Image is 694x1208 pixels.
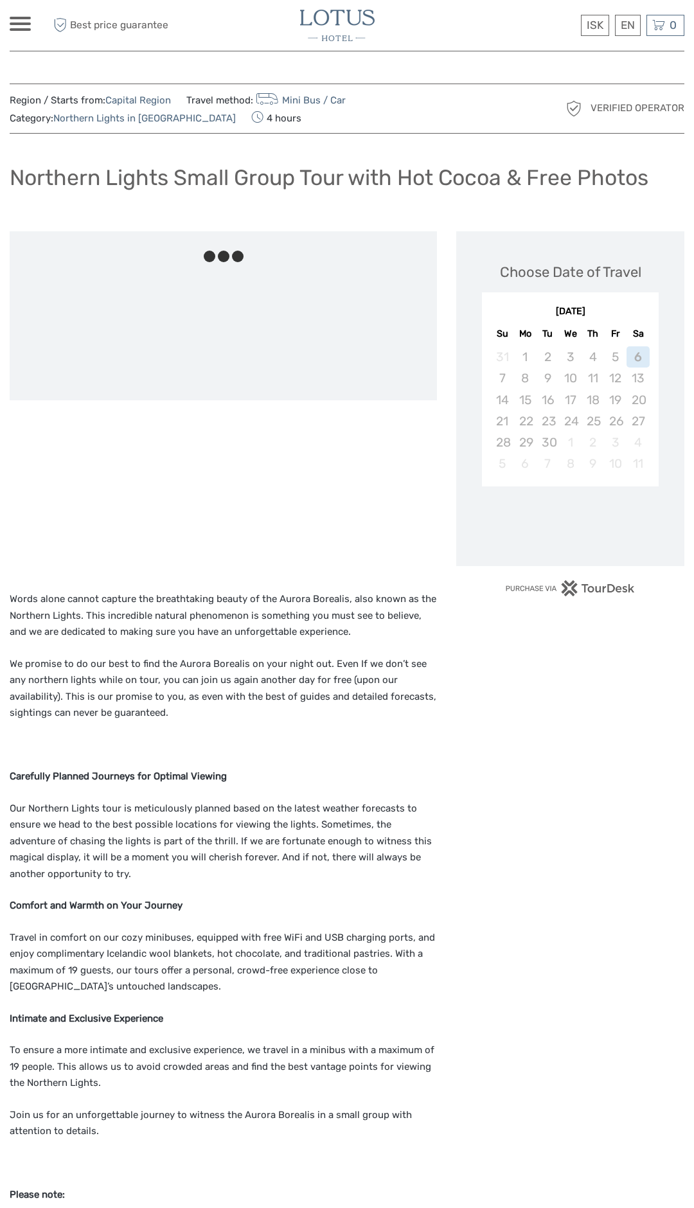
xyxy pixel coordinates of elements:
div: Su [491,325,513,342]
div: Not available Tuesday, October 7th, 2025 [537,453,559,474]
p: Join us for an unforgettable journey to witness the Aurora Borealis in a small group with attenti... [10,1107,437,1140]
strong: Intimate and Exclusive Experience [10,1013,163,1024]
div: Fr [604,325,627,342]
div: Choose Date of Travel [500,262,641,282]
div: Not available Saturday, September 6th, 2025 [627,346,649,368]
strong: Comfort and Warmth on Your Journey [10,900,182,911]
strong: Please note: [10,1189,65,1200]
p: Words alone cannot capture the breathtaking beauty of the Aurora Borealis, also known as the Nort... [10,591,437,641]
a: Northern Lights in [GEOGRAPHIC_DATA] [53,112,236,124]
div: Mo [514,325,537,342]
div: Not available Friday, September 19th, 2025 [604,389,627,411]
div: Not available Tuesday, September 2nd, 2025 [537,346,559,368]
span: ISK [587,19,603,31]
div: Sa [627,325,649,342]
div: Not available Monday, September 15th, 2025 [514,389,537,411]
div: Not available Monday, September 29th, 2025 [514,432,537,453]
span: Travel method: [186,91,346,109]
div: Not available Sunday, September 14th, 2025 [491,389,513,411]
div: Not available Wednesday, September 24th, 2025 [559,411,582,432]
strong: Carefully Planned Journeys for Optimal Viewing [10,770,227,782]
div: Not available Friday, September 26th, 2025 [604,411,627,432]
div: Not available Saturday, October 11th, 2025 [627,453,649,474]
div: EN [615,15,641,36]
span: Category: [10,112,236,125]
div: Tu [537,325,559,342]
div: Not available Wednesday, September 17th, 2025 [559,389,582,411]
div: Th [582,325,604,342]
img: verified_operator_grey_128.png [564,98,584,119]
div: Not available Monday, September 22nd, 2025 [514,411,537,432]
span: Region / Starts from: [10,94,171,107]
div: Not available Friday, October 10th, 2025 [604,453,627,474]
div: Not available Monday, September 8th, 2025 [514,368,537,389]
div: Not available Tuesday, September 9th, 2025 [537,368,559,389]
div: Not available Thursday, September 4th, 2025 [582,346,604,368]
img: PurchaseViaTourDesk.png [505,580,636,596]
div: Loading... [566,519,574,528]
div: Not available Wednesday, October 1st, 2025 [559,432,582,453]
div: Not available Thursday, September 25th, 2025 [582,411,604,432]
div: Not available Monday, September 1st, 2025 [514,346,537,368]
div: Not available Saturday, October 4th, 2025 [627,432,649,453]
div: Not available Thursday, September 11th, 2025 [582,368,604,389]
span: Best price guarantee [50,15,179,36]
div: Not available Saturday, September 20th, 2025 [627,389,649,411]
div: Not available Sunday, October 5th, 2025 [491,453,513,474]
p: Travel in comfort on our cozy minibuses, equipped with free WiFi and USB charging ports, and enjo... [10,930,437,995]
div: Not available Tuesday, September 23rd, 2025 [537,411,559,432]
div: Not available Sunday, September 28th, 2025 [491,432,513,453]
span: 4 hours [251,109,301,127]
div: Not available Wednesday, September 3rd, 2025 [559,346,582,368]
div: We [559,325,582,342]
h1: Northern Lights Small Group Tour with Hot Cocoa & Free Photos [10,164,648,191]
a: Capital Region [105,94,171,106]
span: Verified Operator [591,102,684,115]
div: month 2025-09 [486,346,654,474]
p: To ensure a more intimate and exclusive experience, we travel in a minibus with a maximum of 19 p... [10,1042,437,1092]
p: We promise to do our best to find the Aurora Borealis on your night out. Even If we don’t see any... [10,656,437,722]
div: Not available Tuesday, September 30th, 2025 [537,432,559,453]
a: Mini Bus / Car [253,94,346,106]
div: [DATE] [482,305,659,319]
p: Our Northern Lights tour is meticulously planned based on the latest weather forecasts to ensure ... [10,801,437,883]
div: Not available Thursday, September 18th, 2025 [582,389,604,411]
div: Not available Friday, October 3rd, 2025 [604,432,627,453]
div: Not available Monday, October 6th, 2025 [514,453,537,474]
img: 3065-b7107863-13b3-4aeb-8608-4df0d373a5c0_logo_small.jpg [300,10,375,41]
div: Not available Saturday, September 27th, 2025 [627,411,649,432]
div: Not available Wednesday, October 8th, 2025 [559,453,582,474]
div: Not available Sunday, September 21st, 2025 [491,411,513,432]
div: Not available Thursday, October 9th, 2025 [582,453,604,474]
div: Not available Sunday, September 7th, 2025 [491,368,513,389]
div: Not available Tuesday, September 16th, 2025 [537,389,559,411]
div: Not available Wednesday, September 10th, 2025 [559,368,582,389]
div: Not available Sunday, August 31st, 2025 [491,346,513,368]
div: Not available Friday, September 5th, 2025 [604,346,627,368]
span: 0 [668,19,679,31]
div: Not available Friday, September 12th, 2025 [604,368,627,389]
div: Not available Thursday, October 2nd, 2025 [582,432,604,453]
div: Not available Saturday, September 13th, 2025 [627,368,649,389]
